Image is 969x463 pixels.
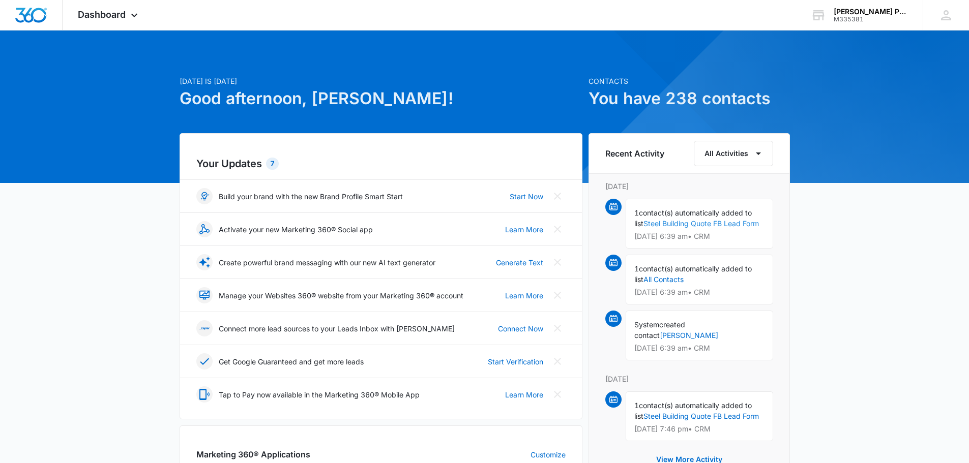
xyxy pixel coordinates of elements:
[549,386,566,403] button: Close
[180,86,582,111] h1: Good afternoon, [PERSON_NAME]!
[634,425,765,433] p: [DATE] 7:46 pm • CRM
[510,191,543,202] a: Start Now
[180,76,582,86] p: [DATE] is [DATE]
[531,449,566,460] a: Customize
[643,275,684,284] a: All Contacts
[589,76,790,86] p: Contacts
[549,188,566,204] button: Close
[834,16,908,23] div: account id
[549,254,566,270] button: Close
[496,257,543,268] a: Generate Text
[634,345,765,352] p: [DATE] 6:39 am • CRM
[634,264,639,273] span: 1
[549,353,566,369] button: Close
[634,401,639,410] span: 1
[634,208,639,217] span: 1
[605,147,664,160] h6: Recent Activity
[634,289,765,296] p: [DATE] 6:39 am • CRM
[605,181,773,192] p: [DATE]
[634,233,765,240] p: [DATE] 6:39 am • CRM
[505,389,543,400] a: Learn More
[634,401,752,420] span: contact(s) automatically added to list
[266,158,279,170] div: 7
[643,219,759,228] a: Steel Building Quote FB Lead Form
[834,8,908,16] div: account name
[219,323,455,334] p: Connect more lead sources to your Leads Inbox with [PERSON_NAME]
[78,9,126,20] span: Dashboard
[505,224,543,235] a: Learn More
[634,320,685,339] span: created contact
[219,290,463,301] p: Manage your Websites 360® website from your Marketing 360® account
[219,257,435,268] p: Create powerful brand messaging with our new AI text generator
[634,208,752,228] span: contact(s) automatically added to list
[196,448,310,460] h2: Marketing 360® Applications
[219,389,420,400] p: Tap to Pay now available in the Marketing 360® Mobile App
[488,356,543,367] a: Start Verification
[660,331,718,339] a: [PERSON_NAME]
[694,141,773,166] button: All Activities
[498,323,543,334] a: Connect Now
[605,374,773,384] p: [DATE]
[634,320,659,329] span: System
[643,412,759,420] a: Steel Building Quote FB Lead Form
[589,86,790,111] h1: You have 238 contacts
[549,320,566,336] button: Close
[219,356,364,367] p: Get Google Guaranteed and get more leads
[549,287,566,303] button: Close
[219,191,403,202] p: Build your brand with the new Brand Profile Smart Start
[505,290,543,301] a: Learn More
[634,264,752,284] span: contact(s) automatically added to list
[196,156,566,171] h2: Your Updates
[549,221,566,237] button: Close
[219,224,373,235] p: Activate your new Marketing 360® Social app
